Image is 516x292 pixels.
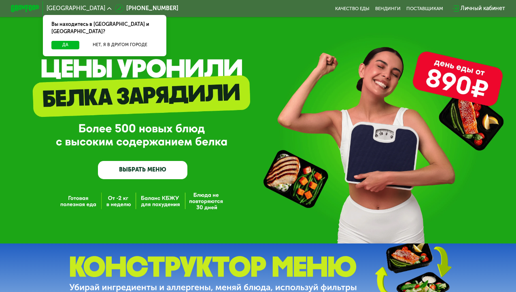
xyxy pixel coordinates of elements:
a: ВЫБРАТЬ МЕНЮ [98,161,187,179]
a: Вендинги [375,6,401,11]
a: [PHONE_NUMBER] [115,4,178,13]
button: Нет, я в другом городе [82,41,158,49]
a: Качество еды [335,6,369,11]
span: [GEOGRAPHIC_DATA] [47,6,105,11]
div: поставщикам [406,6,443,11]
div: Личный кабинет [461,4,505,13]
button: Да [51,41,79,49]
div: Вы находитесь в [GEOGRAPHIC_DATA] и [GEOGRAPHIC_DATA]? [43,15,166,41]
